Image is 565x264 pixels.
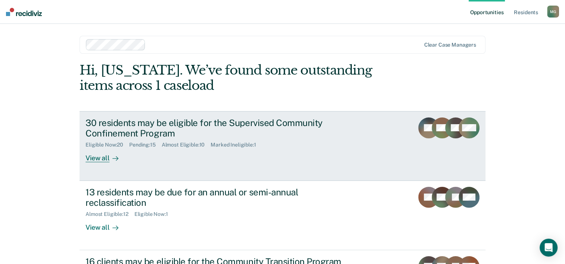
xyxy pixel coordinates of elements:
[80,111,485,181] a: 30 residents may be eligible for the Supervised Community Confinement ProgramEligible Now:20Pendi...
[86,187,348,208] div: 13 residents may be due for an annual or semi-annual reclassification
[162,142,211,148] div: Almost Eligible : 10
[129,142,162,148] div: Pending : 15
[86,117,348,139] div: 30 residents may be eligible for the Supervised Community Confinement Program
[424,42,476,48] div: Clear case managers
[86,211,134,217] div: Almost Eligible : 12
[547,6,559,18] button: MG
[540,239,558,257] div: Open Intercom Messenger
[211,142,262,148] div: Marked Ineligible : 1
[86,148,127,163] div: View all
[80,63,404,93] div: Hi, [US_STATE]. We’ve found some outstanding items across 1 caseload
[80,181,485,250] a: 13 residents may be due for an annual or semi-annual reclassificationAlmost Eligible:12Eligible N...
[6,8,42,16] img: Recidiviz
[86,217,127,232] div: View all
[547,6,559,18] div: M G
[86,142,129,148] div: Eligible Now : 20
[134,211,174,217] div: Eligible Now : 1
